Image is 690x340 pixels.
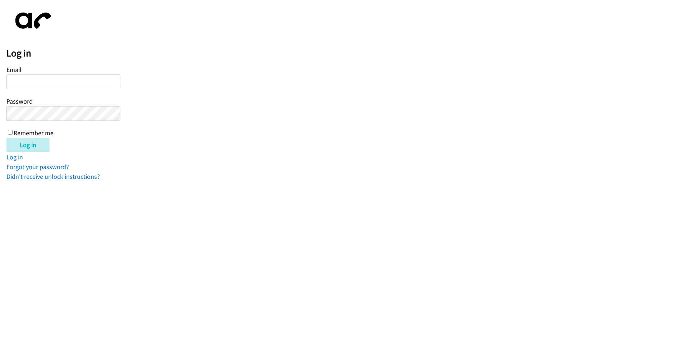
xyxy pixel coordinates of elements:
[6,172,100,181] a: Didn't receive unlock instructions?
[6,153,23,161] a: Log in
[6,138,50,152] input: Log in
[6,47,690,59] h2: Log in
[6,163,69,171] a: Forgot your password?
[6,97,33,105] label: Password
[14,129,54,137] label: Remember me
[6,65,22,74] label: Email
[6,6,57,35] img: aphone-8a226864a2ddd6a5e75d1ebefc011f4aa8f32683c2d82f3fb0802fe031f96514.svg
